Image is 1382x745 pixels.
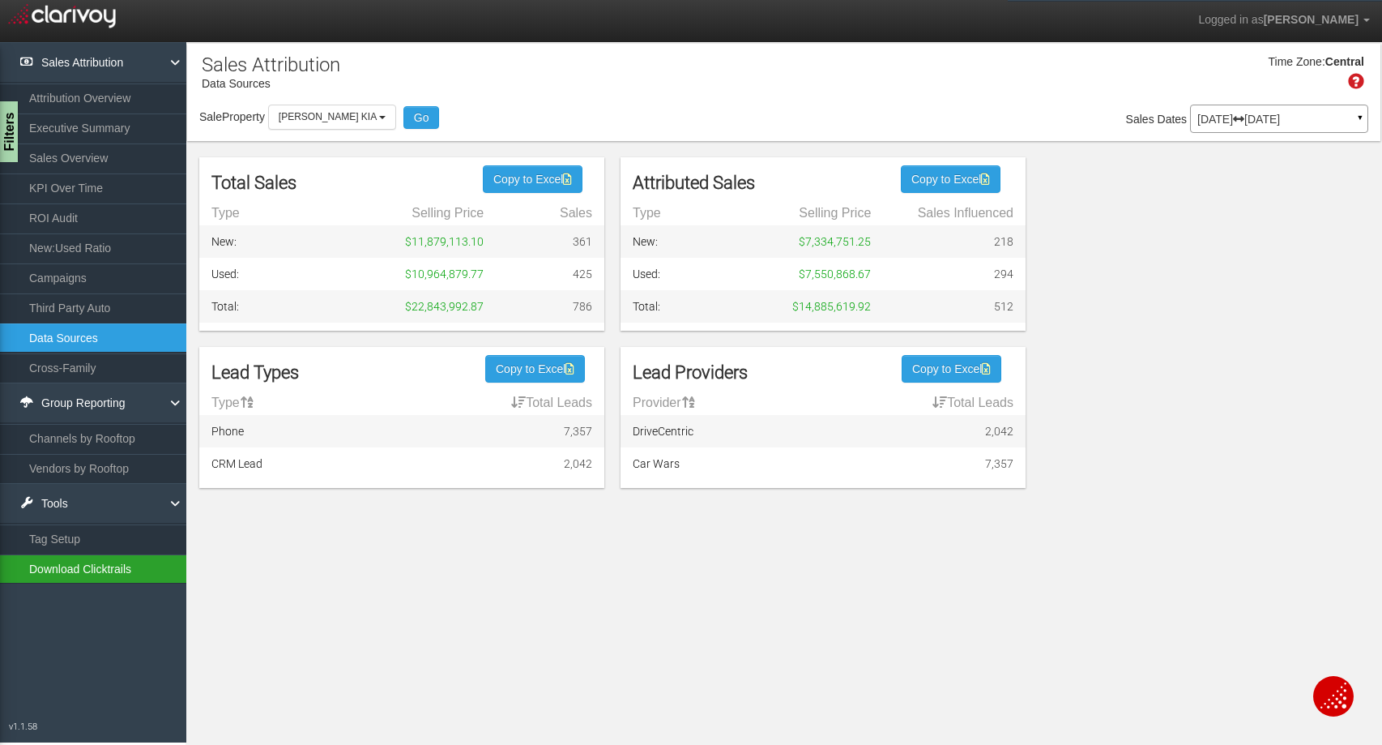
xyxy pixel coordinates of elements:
[405,268,484,280] span: $10,964,879.77
[1198,13,1263,26] span: Logged in as
[792,300,871,313] span: $14,885,619.92
[199,225,300,258] td: New:
[1262,54,1324,71] div: Time Zone:
[621,415,892,447] td: DriveCentric
[573,235,592,248] span: 361
[621,391,892,415] th: Provider
[199,391,476,415] th: Type
[621,447,892,480] td: Car Wars
[405,235,484,248] span: $11,879,113.10
[1186,1,1382,40] a: Logged in as[PERSON_NAME]
[799,268,871,280] span: $7,550,868.67
[621,258,709,290] td: Used:
[892,391,1026,415] th: Total Leads
[476,391,604,415] th: Total Leads
[985,457,1013,470] span: 7,357
[994,235,1013,248] span: 218
[412,206,484,220] span: Selling Price
[560,206,592,220] span: Sales
[202,54,340,75] h1: Sales Attribution
[621,173,755,193] h5: Attributed Sales
[483,165,582,193] button: Copy to Excel
[902,355,1001,383] button: Copy to Excel
[994,268,1013,280] span: 294
[403,106,440,129] button: Go
[564,425,592,438] span: 7,357
[1126,113,1154,126] span: Sales
[621,225,709,258] td: New:
[985,425,1013,438] span: 2,042
[199,363,299,383] h5: Lead Types
[621,201,709,225] th: Type
[199,110,222,123] span: Sale
[621,290,709,323] td: Total:
[918,206,1013,220] span: Sales Influenced
[199,173,296,193] h5: Total Sales
[1197,113,1361,125] p: [DATE] [DATE]
[1353,109,1367,135] a: ▼
[202,71,340,92] p: Data Sources
[621,363,748,383] h5: Lead Providers
[268,105,396,130] button: [PERSON_NAME] KIA
[799,235,871,248] span: $7,334,751.25
[199,258,300,290] td: Used:
[1325,54,1364,71] div: Central
[1158,113,1188,126] span: Dates
[1264,13,1359,26] span: [PERSON_NAME]
[485,355,585,383] button: Copy to Excel
[279,111,377,122] span: [PERSON_NAME] KIA
[199,447,476,480] td: CRM Lead
[799,206,871,220] span: Selling Price
[901,165,1000,193] button: Copy to Excel
[573,268,592,280] span: 425
[199,290,300,323] td: Total:
[994,300,1013,313] span: 512
[199,415,476,447] td: Phone
[405,300,484,313] span: $22,843,992.87
[564,457,592,470] span: 2,042
[573,300,592,313] span: 786
[199,201,300,225] th: Type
